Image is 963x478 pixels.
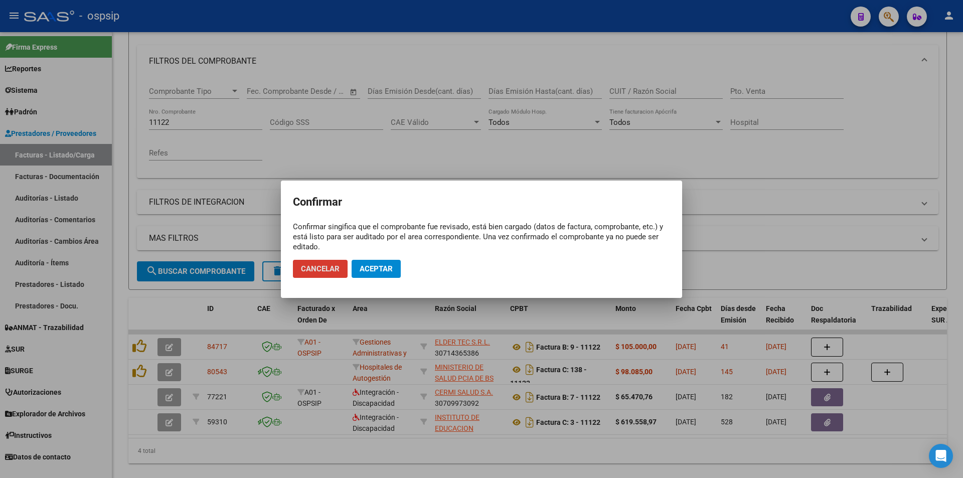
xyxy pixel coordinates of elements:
[352,260,401,278] button: Aceptar
[929,444,953,468] div: Open Intercom Messenger
[293,222,670,252] div: Confirmar singifica que el comprobante fue revisado, está bien cargado (datos de factura, comprob...
[360,264,393,273] span: Aceptar
[301,264,340,273] span: Cancelar
[293,193,670,212] h2: Confirmar
[293,260,348,278] button: Cancelar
